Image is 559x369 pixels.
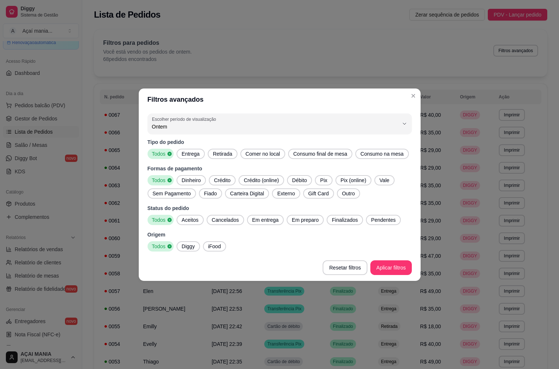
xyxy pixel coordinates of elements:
[148,175,174,185] button: Todos
[290,150,350,158] span: Consumo final de mesa
[317,177,330,184] span: Pix
[241,177,282,184] span: Crédito (online)
[239,175,284,185] button: Crédito (online)
[355,149,409,159] button: Consumo na mesa
[368,216,399,224] span: Pendentes
[338,177,369,184] span: Pix (online)
[177,175,206,185] button: Dinheiro
[329,216,361,224] span: Finalizados
[327,215,363,225] button: Finalizados
[148,113,412,134] button: Escolher período de visualizaçãoOntem
[149,177,167,184] span: Todos
[287,215,324,225] button: Em preparo
[287,175,312,185] button: Débito
[305,190,332,197] span: Gift Card
[243,150,283,158] span: Comer no local
[303,188,334,199] button: Gift Card
[179,177,204,184] span: Dinheiro
[199,188,222,199] button: Fiado
[179,150,203,158] span: Entrega
[203,241,226,252] button: iFood
[323,260,367,275] button: Resetar filtros
[148,215,174,225] button: Todos
[139,88,421,111] header: Filtros avançados
[315,175,332,185] button: Pix
[179,243,198,250] span: Diggy
[152,116,218,122] label: Escolher período de visualização
[207,215,244,225] button: Cancelados
[289,177,310,184] span: Débito
[225,188,269,199] button: Carteira Digital
[374,175,395,185] button: Vale
[149,243,167,250] span: Todos
[148,188,196,199] button: Sem Pagamento
[335,175,371,185] button: Pix (online)
[205,243,224,250] span: iFood
[240,149,285,159] button: Comer no local
[227,190,267,197] span: Carteira Digital
[177,241,200,252] button: Diggy
[370,260,411,275] button: Aplicar filtros
[179,216,202,224] span: Aceitos
[150,190,194,197] span: Sem Pagamento
[211,177,233,184] span: Crédito
[209,216,242,224] span: Cancelados
[148,231,412,238] p: Origem
[148,138,412,146] p: Tipo do pedido
[272,188,300,199] button: Externo
[407,90,419,102] button: Close
[288,149,352,159] button: Consumo final de mesa
[377,177,392,184] span: Vale
[177,215,204,225] button: Aceitos
[149,150,167,158] span: Todos
[366,215,401,225] button: Pendentes
[201,190,220,197] span: Fiado
[249,216,282,224] span: Em entrega
[289,216,322,224] span: Em preparo
[337,188,360,199] button: Outro
[210,150,235,158] span: Retirada
[152,123,399,130] span: Ontem
[177,149,205,159] button: Entrega
[274,190,298,197] span: Externo
[357,150,407,158] span: Consumo na mesa
[149,216,167,224] span: Todos
[208,149,237,159] button: Retirada
[148,165,412,172] p: Formas de pagamento
[247,215,284,225] button: Em entrega
[148,149,174,159] button: Todos
[148,241,174,252] button: Todos
[339,190,358,197] span: Outro
[148,205,412,212] p: Status do pedido
[209,175,236,185] button: Crédito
